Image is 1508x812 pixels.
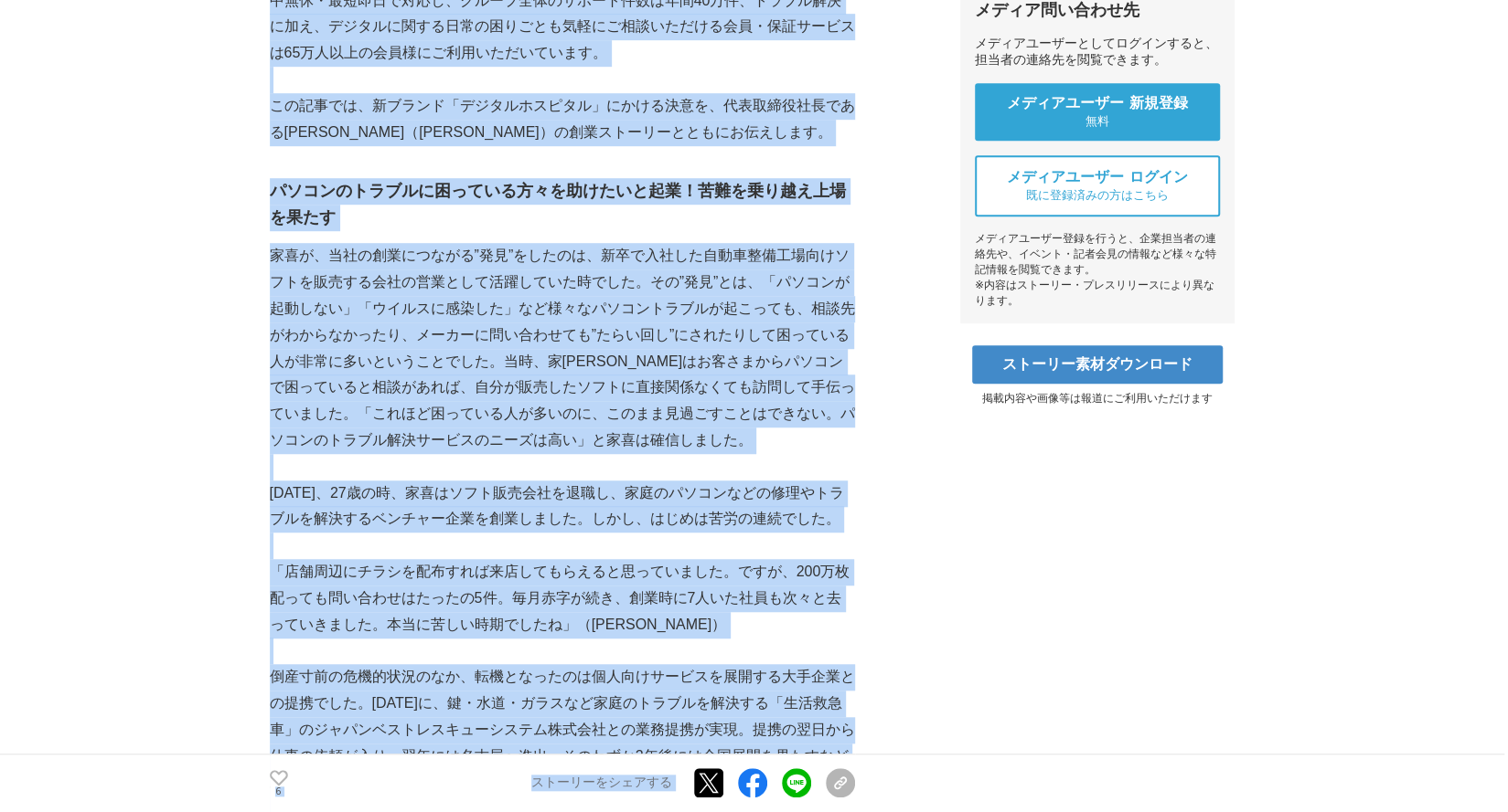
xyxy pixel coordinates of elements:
span: メディアユーザー ログイン [1007,168,1188,187]
p: 6 [270,787,288,796]
a: メディアユーザー ログイン 既に登録済みの方はこちら [975,155,1220,216]
a: メディアユーザー 新規登録 無料 [975,83,1220,141]
p: 掲載内容や画像等は報道にご利用いただけます [960,391,1235,406]
p: 「店舗周辺にチラシを配布すれば来店してもらえると思っていました。ですが、200万枚配っても問い合わせはたったの5件。毎月赤字が続き、創業時に7人いた社員も次々と去っていきました。本当に苦しい時期... [270,559,855,638]
p: この記事では、新ブランド「デジタルホスピタル」にかける決意を、代表取締役社長である[PERSON_NAME]（[PERSON_NAME]）の創業ストーリーとともにお伝えします。 [270,93,855,146]
p: 倒産寸前の危機的状況のなか、転機となったのは個人向けサービスを展開する大手企業との提携でした。[DATE]に、鍵・水道・ガラスなど家庭のトラブルを解決する「生活救急車」のジャパンベストレスキュー... [270,664,855,796]
span: 無料 [1086,113,1109,130]
div: メディアユーザーとしてログインすると、担当者の連絡先を閲覧できます。 [975,36,1220,69]
strong: パソコンのトラブルに困っている方々を助けたいと起業！苦難を乗り越え上場を果たす [270,182,846,227]
a: ストーリー素材ダウンロード [972,345,1223,384]
div: メディアユーザー登録を行うと、企業担当者の連絡先や、イベント・記者会見の情報など様々な特記情報を閲覧できます。 ※内容はストーリー・プレスリリースにより異なります。 [975,231,1220,309]
span: 既に登録済みの方はこちら [1026,187,1169,204]
span: メディアユーザー 新規登録 [1007,94,1188,113]
p: ストーリーをシェアする [531,775,672,792]
p: 家喜が、当社の創業につながる”発見”をしたのは、新卒で入社した自動車整備工場向けソフトを販売する会社の営業として活躍していた時でした。その”発見”とは、「パソコンが起動しない」「ウイルスに感染し... [270,243,855,453]
p: [DATE]、27歳の時、家喜はソフト販売会社を退職し、家庭のパソコンなどの修理やトラブルを解決するベンチャー企業を創業しました。しかし、はじめは苦労の連続でした。 [270,480,855,533]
